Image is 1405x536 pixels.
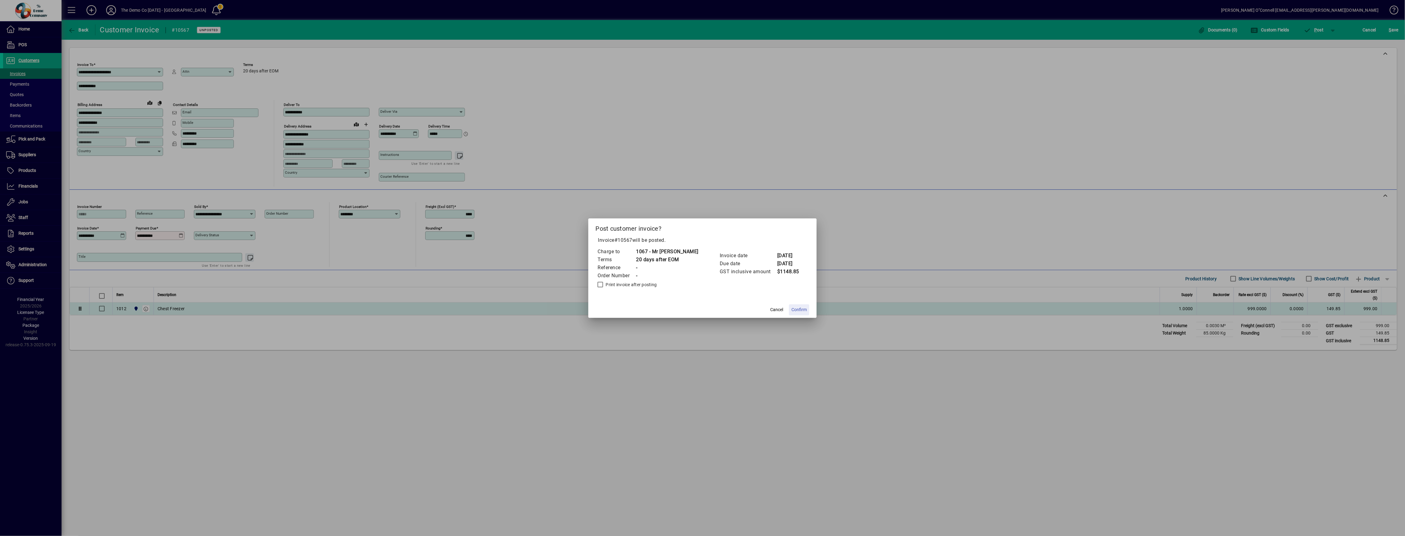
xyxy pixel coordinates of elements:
[636,248,699,256] td: 1067 - Mr [PERSON_NAME]
[598,256,636,264] td: Terms
[777,268,802,276] td: $1148.85
[777,260,802,268] td: [DATE]
[636,264,699,272] td: -
[614,237,632,243] span: #10567
[777,252,802,260] td: [DATE]
[719,260,777,268] td: Due date
[596,237,810,244] p: Invoice will be posted .
[605,282,657,288] label: Print invoice after posting
[598,264,636,272] td: Reference
[789,304,809,315] button: Confirm
[767,304,787,315] button: Cancel
[636,272,699,280] td: -
[588,218,817,236] h2: Post customer invoice?
[719,252,777,260] td: Invoice date
[598,272,636,280] td: Order Number
[598,248,636,256] td: Charge to
[791,307,807,313] span: Confirm
[636,256,699,264] td: 20 days after EOM
[719,268,777,276] td: GST inclusive amount
[770,307,783,313] span: Cancel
